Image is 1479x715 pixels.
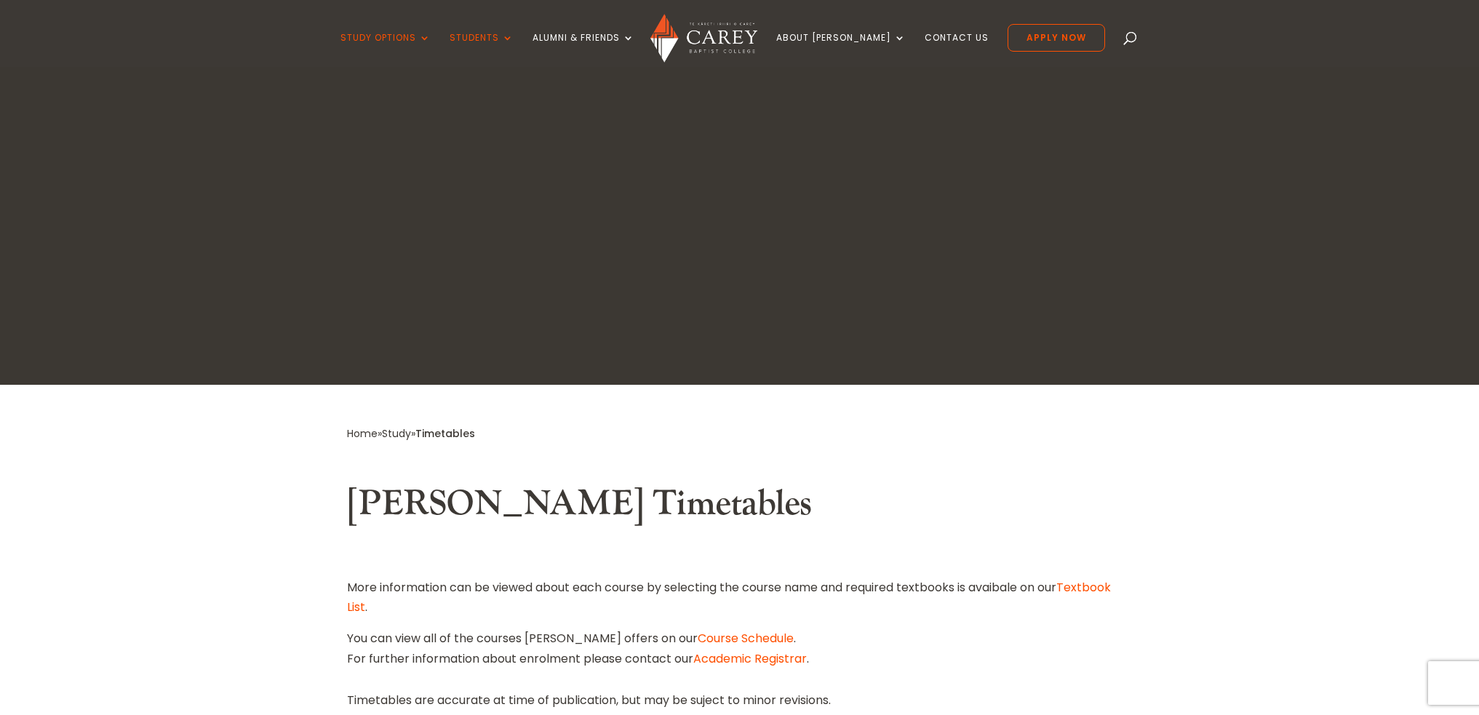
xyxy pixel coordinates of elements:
[1008,24,1105,52] a: Apply Now
[650,14,757,63] img: Carey Baptist College
[340,33,431,67] a: Study Options
[347,628,1133,668] p: You can view all of the courses [PERSON_NAME] offers on our . For further information about enrol...
[450,33,514,67] a: Students
[415,426,475,441] span: Timetables
[347,426,475,441] span: » »
[347,690,1133,710] p: Timetables are accurate at time of publication, but may be suject to minor revisions.
[698,630,794,647] a: Course Schedule
[693,650,807,667] a: Academic Registrar
[776,33,906,67] a: About [PERSON_NAME]
[533,33,634,67] a: Alumni & Friends
[382,426,411,441] a: Study
[925,33,989,67] a: Contact Us
[347,578,1133,628] p: More information can be viewed about each course by selecting the course name and required textbo...
[347,483,1133,532] h2: [PERSON_NAME] Timetables
[347,426,378,441] a: Home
